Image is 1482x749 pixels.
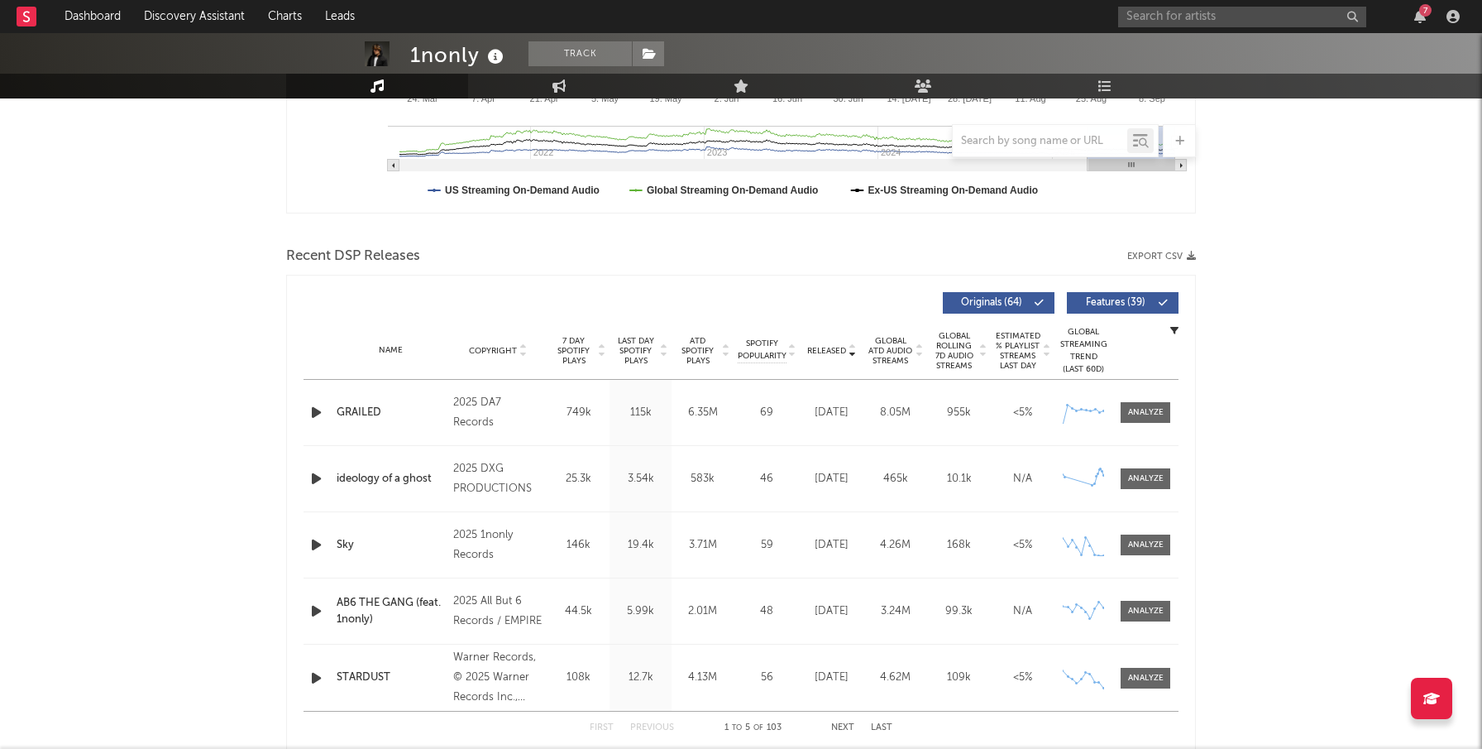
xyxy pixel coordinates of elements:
[948,94,992,103] text: 28. [DATE]
[995,537,1050,554] div: <5%
[337,405,445,421] a: GRAILED
[804,405,859,421] div: [DATE]
[953,135,1127,148] input: Search by song name or URL
[630,723,674,732] button: Previous
[552,336,595,366] span: 7 Day Spotify Plays
[1419,4,1432,17] div: 7
[1015,94,1045,103] text: 11. Aug
[552,471,605,487] div: 25.3k
[995,670,1050,686] div: <5%
[1059,326,1108,376] div: Global Streaming Trend (Last 60D)
[530,94,559,103] text: 21. Apr
[591,94,619,103] text: 5. May
[614,405,667,421] div: 115k
[337,537,445,554] a: Sky
[337,471,445,487] a: ideology of a ghost
[614,336,657,366] span: Last Day Spotify Plays
[868,336,913,366] span: Global ATD Audio Streams
[471,94,495,103] text: 7. Apr
[337,344,445,357] div: Name
[614,670,667,686] div: 12.7k
[614,603,667,620] div: 5.99k
[931,670,987,686] div: 109k
[738,537,796,554] div: 59
[995,471,1050,487] div: N/A
[804,603,859,620] div: [DATE]
[833,94,863,103] text: 30. Jun
[804,537,859,554] div: [DATE]
[804,670,859,686] div: [DATE]
[995,603,1050,620] div: N/A
[804,471,859,487] div: [DATE]
[410,41,508,69] div: 1nonly
[1118,7,1366,27] input: Search for artists
[931,603,987,620] div: 99.3k
[676,537,729,554] div: 3.71M
[614,471,667,487] div: 3.54k
[1414,10,1426,23] button: 7
[1127,252,1196,262] button: Export CSV
[871,723,892,732] button: Last
[868,670,923,686] div: 4.62M
[1139,94,1165,103] text: 8. Sep
[707,718,798,738] div: 1 5 103
[647,185,819,196] text: Global Streaming On-Demand Audio
[453,648,543,708] div: Warner Records, © 2025 Warner Records Inc., under exclusive license from NSF Productions LLC
[738,603,796,620] div: 48
[868,405,923,421] div: 8.05M
[868,471,923,487] div: 465k
[552,405,605,421] div: 749k
[453,592,543,631] div: 2025 All But 6 Records / EMPIRE
[453,526,543,565] div: 2025 1nonly Records
[676,471,729,487] div: 583k
[614,537,667,554] div: 19.4k
[868,185,1039,196] text: Ex-US Streaming On-Demand Audio
[552,537,605,554] div: 146k
[286,247,420,266] span: Recent DSP Releases
[552,603,605,620] div: 44.5k
[1067,292,1178,314] button: Features(39)
[676,670,729,686] div: 4.13M
[954,298,1030,308] span: Originals ( 64 )
[831,723,854,732] button: Next
[552,670,605,686] div: 108k
[868,603,923,620] div: 3.24M
[453,393,543,433] div: 2025 DA7 Records
[676,405,729,421] div: 6.35M
[995,405,1050,421] div: <5%
[753,724,763,732] span: of
[590,723,614,732] button: First
[676,336,719,366] span: ATD Spotify Plays
[337,595,445,627] a: AB6 THE GANG (feat. 1nonly)
[943,292,1054,314] button: Originals(64)
[807,346,846,356] span: Released
[445,185,600,196] text: US Streaming On-Demand Audio
[1078,298,1154,308] span: Features ( 39 )
[931,537,987,554] div: 168k
[715,94,739,103] text: 2. Jun
[887,94,931,103] text: 14. [DATE]
[868,537,923,554] div: 4.26M
[931,331,977,371] span: Global Rolling 7D Audio Streams
[995,331,1040,371] span: Estimated % Playlist Streams Last Day
[453,459,543,499] div: 2025 DXG PRODUCTIONS
[1076,94,1107,103] text: 25. Aug
[528,41,632,66] button: Track
[931,471,987,487] div: 10.1k
[738,338,786,362] span: Spotify Popularity
[738,405,796,421] div: 69
[738,670,796,686] div: 56
[337,670,445,686] a: STARDUST
[407,94,438,103] text: 24. Mar
[732,724,742,732] span: to
[931,405,987,421] div: 955k
[469,346,517,356] span: Copyright
[676,603,729,620] div: 2.01M
[738,471,796,487] div: 46
[772,94,802,103] text: 16. Jun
